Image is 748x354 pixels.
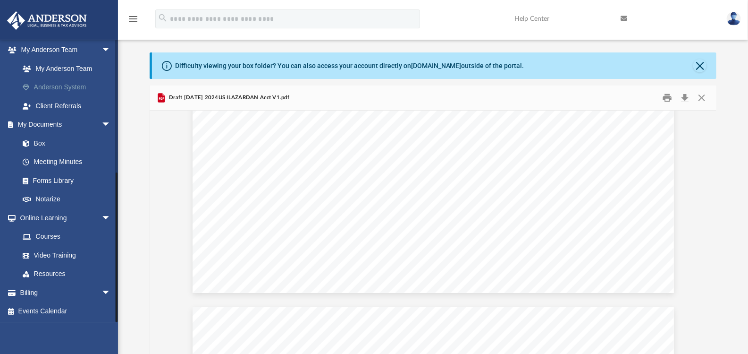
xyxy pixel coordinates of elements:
[7,115,120,134] a: My Documentsarrow_drop_down
[551,276,556,284] span: A
[254,330,267,337] span: A.
[216,336,361,343] span: }}}}}}}}}}}}}}}}}}}}}}}}
[175,61,524,71] div: Difficulty viewing your box folder? You can also access your account directly on outside of the p...
[727,12,741,26] img: User Pic
[513,276,591,284] span: [PERSON_NAME]
[13,265,120,284] a: Resources
[13,190,120,209] a: Notarize
[101,115,120,135] span: arrow_drop_down
[570,266,642,273] span: STATEMENT(S)
[13,246,116,265] a: Video Training
[271,330,276,337] span: &
[411,62,462,69] a: [DOMAIN_NAME]
[13,171,116,190] a: Forms Library
[13,134,116,153] a: Box
[693,91,710,105] button: Close
[474,276,558,284] span: [PERSON_NAME],
[127,18,139,25] a: menu
[658,91,677,105] button: Print
[7,41,125,60] a: My Anderson Teamarrow_drop_down
[282,330,319,337] span: LAUREN
[321,330,399,337] span: [PERSON_NAME]
[292,276,340,284] span: LAZARDAN
[101,283,120,302] span: arrow_drop_down
[158,13,168,23] i: search
[693,59,706,72] button: Close
[586,330,652,337] span: 538-74-2405
[216,330,294,337] span: [PERSON_NAME]
[7,208,120,227] a: Online Learningarrow_drop_down
[4,11,90,30] img: Anderson Advisors Platinum Portal
[101,41,120,60] span: arrow_drop_down
[7,302,125,321] a: Events Calendar
[676,91,693,105] button: Download
[7,283,125,302] a: Billingarrow_drop_down
[618,276,666,284] span: LAZARDA1
[13,153,120,172] a: Meeting Minutes
[13,96,125,115] a: Client Referrals
[127,13,139,25] i: menu
[13,78,125,97] a: Anderson System
[641,266,654,273] span: 11
[167,94,289,102] span: Draft [DATE] 2024US ILAZARDAN Acct V1.pdf
[586,336,652,343] span: }}}}}}}}}}}
[13,227,120,246] a: Courses
[203,276,252,284] span: 18060812
[13,59,120,78] a: My Anderson Team
[253,276,290,284] span: 149078
[101,208,120,228] span: arrow_drop_down
[413,276,474,284] span: 2024.04010
[430,267,448,274] span: 108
